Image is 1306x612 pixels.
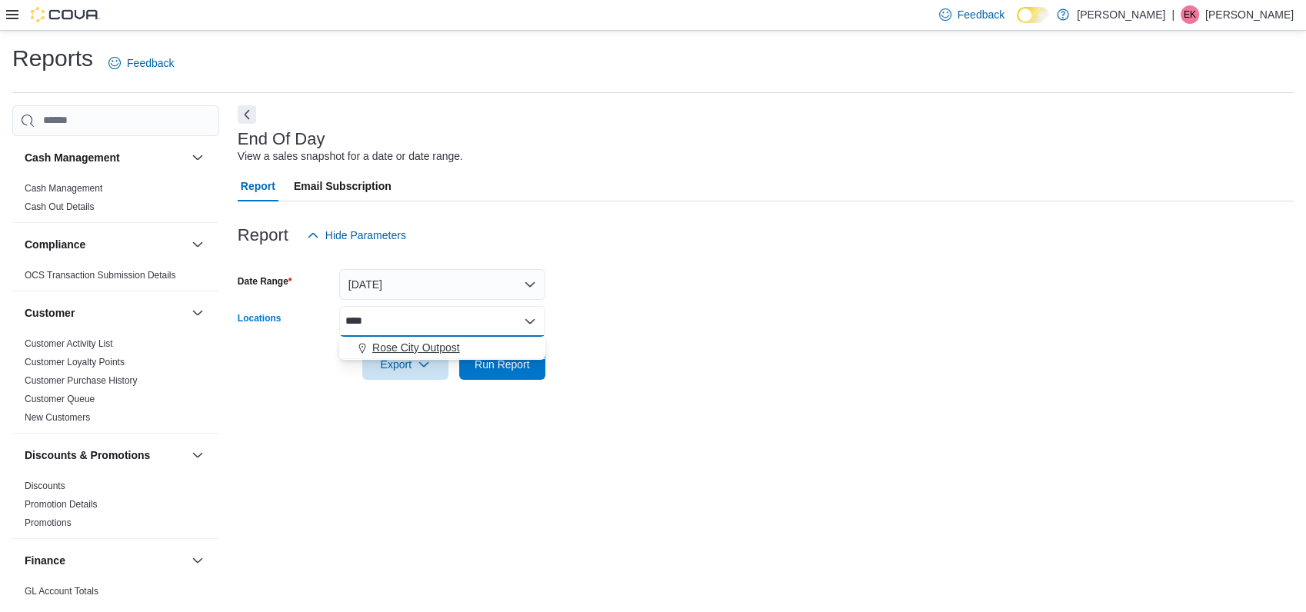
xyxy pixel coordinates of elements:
div: Emily Korody [1181,5,1199,24]
div: View a sales snapshot for a date or date range. [238,148,463,165]
button: Discounts & Promotions [188,446,207,464]
button: Customer [25,305,185,321]
span: Customer Activity List [25,338,113,350]
a: GL Account Totals [25,586,98,597]
a: Feedback [102,48,180,78]
a: Customer Queue [25,394,95,404]
p: | [1171,5,1174,24]
span: Hide Parameters [325,228,406,243]
span: Feedback [127,55,174,71]
label: Date Range [238,275,292,288]
h3: Cash Management [25,150,120,165]
button: Export [362,349,448,380]
span: New Customers [25,411,90,424]
span: Promotions [25,517,72,529]
button: Compliance [188,235,207,254]
button: Finance [25,553,185,568]
div: Compliance [12,266,219,291]
a: Cash Management [25,183,102,194]
span: Report [241,171,275,201]
span: OCS Transaction Submission Details [25,269,176,281]
span: Cash Management [25,182,102,195]
a: Discounts [25,481,65,491]
h3: End Of Day [238,130,325,148]
h3: Finance [25,553,65,568]
p: [PERSON_NAME] [1205,5,1294,24]
button: Next [238,105,256,124]
p: [PERSON_NAME] [1077,5,1165,24]
img: Cova [31,7,100,22]
button: Rose City Outpost [339,337,545,359]
span: Run Report [475,357,530,372]
input: Dark Mode [1017,7,1049,23]
span: Promotion Details [25,498,98,511]
h3: Discounts & Promotions [25,447,150,463]
span: Customer Loyalty Points [25,356,125,368]
span: Export [371,349,439,380]
span: Feedback [958,7,1004,22]
span: Discounts [25,480,65,492]
a: OCS Transaction Submission Details [25,270,176,281]
span: Rose City Outpost [372,340,460,355]
button: Hide Parameters [301,220,412,251]
h1: Reports [12,43,93,74]
span: Email Subscription [294,171,391,201]
div: Discounts & Promotions [12,477,219,538]
a: Promotions [25,517,72,528]
label: Locations [238,312,282,324]
button: Discounts & Promotions [25,447,185,463]
button: Cash Management [188,148,207,167]
span: Customer Purchase History [25,374,138,387]
div: Cash Management [12,179,219,222]
button: [DATE] [339,269,545,300]
span: GL Account Totals [25,585,98,597]
div: Choose from the following options [339,337,545,359]
span: Customer Queue [25,393,95,405]
a: Customer Loyalty Points [25,357,125,368]
div: Customer [12,334,219,433]
span: EK [1184,5,1196,24]
h3: Report [238,226,288,244]
button: Run Report [459,349,545,380]
a: Cash Out Details [25,201,95,212]
a: New Customers [25,412,90,423]
a: Promotion Details [25,499,98,510]
button: Compliance [25,237,185,252]
a: Customer Activity List [25,338,113,349]
button: Close list of options [524,315,536,328]
button: Customer [188,304,207,322]
button: Cash Management [25,150,185,165]
h3: Customer [25,305,75,321]
h3: Compliance [25,237,85,252]
span: Cash Out Details [25,201,95,213]
button: Finance [188,551,207,570]
a: Customer Purchase History [25,375,138,386]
